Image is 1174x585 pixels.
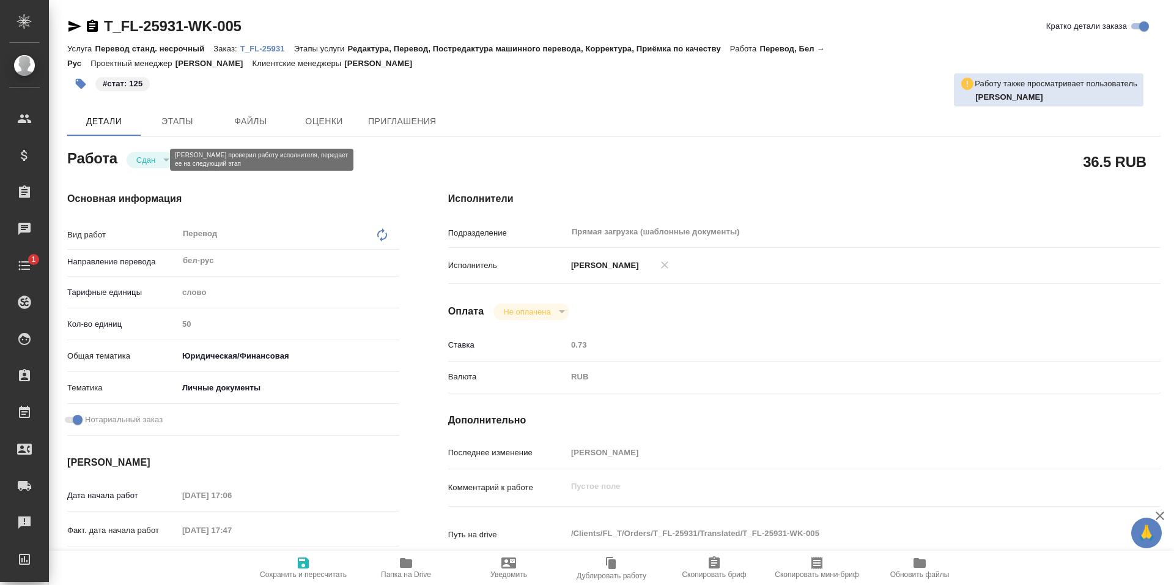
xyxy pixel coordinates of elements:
h4: Дополнительно [448,413,1161,428]
p: Этапы услуги [294,44,348,53]
p: Направление перевода [67,256,178,268]
p: #стат: 125 [103,78,142,90]
h2: 36.5 RUB [1083,151,1146,172]
p: Проектный менеджер [90,59,175,68]
div: Сдан [493,304,569,320]
a: T_FL-25931-WK-005 [104,18,242,34]
p: Дата начала работ [67,490,178,502]
h4: Исполнители [448,192,1161,206]
span: 1 [24,253,43,266]
textarea: /Clients/FL_T/Orders/T_FL-25931/Translated/T_FL-25931-WK-005 [567,523,1101,544]
p: Комментарий к работе [448,482,567,494]
span: Этапы [148,114,207,129]
p: Факт. дата начала работ [67,524,178,537]
p: Подразделение [448,227,567,239]
h4: [PERSON_NAME] [67,455,399,470]
p: Редактура, Перевод, Постредактура машинного перевода, Корректура, Приёмка по качеству [347,44,729,53]
p: Путь на drive [448,529,567,541]
input: Пустое поле [178,486,285,504]
span: Уведомить [490,570,527,579]
span: 🙏 [1136,520,1157,546]
input: Пустое поле [178,521,285,539]
div: Личные документы [178,378,399,398]
div: Сдан [127,152,174,168]
div: слово [178,282,399,303]
p: Последнее изменение [448,447,567,459]
button: Дублировать работу [560,551,663,585]
p: Вид работ [67,229,178,241]
p: Тематика [67,382,178,394]
p: Ставка [448,339,567,351]
button: Скопировать ссылку [85,19,100,34]
button: Папка на Drive [355,551,457,585]
p: Клиентские менеджеры [253,59,345,68]
span: Скопировать бриф [682,570,746,579]
p: T_FL-25931 [240,44,294,53]
span: Кратко детали заказа [1046,20,1127,32]
span: стат: 125 [94,78,151,88]
p: Перевод станд. несрочный [95,44,213,53]
button: Не оплачена [500,307,554,317]
p: Заказ: [213,44,240,53]
h4: Основная информация [67,192,399,206]
button: Уведомить [457,551,560,585]
p: Работу также просматривает пользователь [975,78,1137,90]
p: [PERSON_NAME] [175,59,253,68]
span: Папка на Drive [381,570,431,579]
div: RUB [567,367,1101,387]
button: Скопировать бриф [663,551,766,585]
p: Валюта [448,371,567,383]
p: [PERSON_NAME] [567,259,639,272]
span: Нотариальный заказ [85,414,163,426]
button: Сохранить и пересчитать [252,551,355,585]
span: Приглашения [368,114,437,129]
div: Юридическая/Финансовая [178,346,399,367]
a: 1 [3,250,46,281]
p: [PERSON_NAME] [344,59,421,68]
input: Пустое поле [178,315,399,333]
p: Работа [730,44,760,53]
button: Сдан [133,155,159,165]
b: [PERSON_NAME] [975,92,1043,102]
button: Добавить тэг [67,70,94,97]
p: Попова Галина [975,91,1137,103]
h2: Работа [67,146,117,168]
p: Общая тематика [67,350,178,362]
p: Услуга [67,44,95,53]
p: Тарифные единицы [67,286,178,299]
span: Сохранить и пересчитать [260,570,347,579]
button: Скопировать ссылку для ЯМессенджера [67,19,82,34]
span: Дублировать работу [577,572,646,580]
button: Скопировать мини-бриф [766,551,868,585]
span: Обновить файлы [890,570,950,579]
a: T_FL-25931 [240,43,294,53]
p: Исполнитель [448,259,567,272]
button: Обновить файлы [868,551,971,585]
span: Скопировать мини-бриф [775,570,858,579]
button: 🙏 [1131,518,1162,548]
h4: Оплата [448,304,484,319]
span: Детали [75,114,133,129]
p: Кол-во единиц [67,318,178,330]
input: Пустое поле [567,444,1101,461]
span: Оценки [295,114,353,129]
input: Пустое поле [567,336,1101,354]
span: Файлы [221,114,280,129]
